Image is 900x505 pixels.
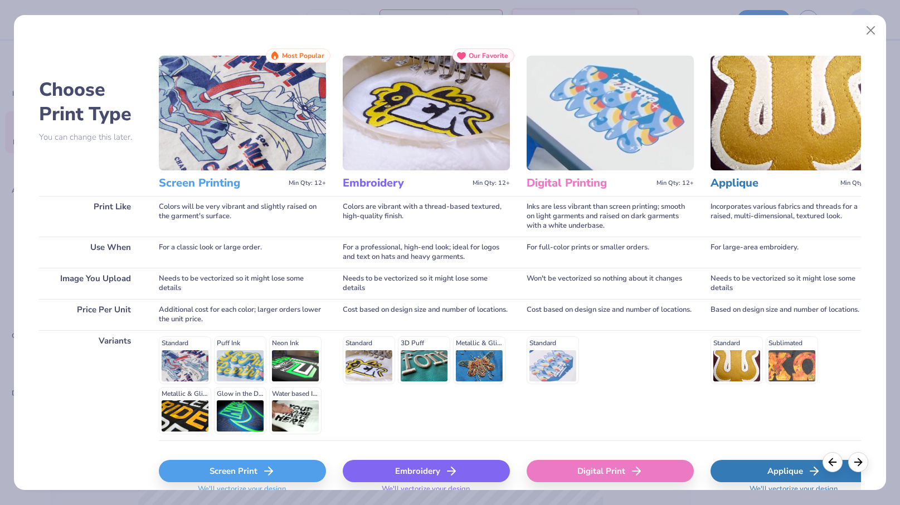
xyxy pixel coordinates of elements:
div: Based on design size and number of locations. [711,299,878,330]
h3: Applique [711,176,836,190]
p: You can change this later. [39,133,142,142]
div: For full-color prints or smaller orders. [527,237,694,268]
span: Min Qty: 12+ [289,179,326,187]
div: Cost based on design size and number of locations. [527,299,694,330]
div: Digital Print [527,460,694,482]
img: Screen Printing [159,56,326,170]
div: Use When [39,237,142,268]
img: Digital Printing [527,56,694,170]
div: Won't be vectorized so nothing about it changes [527,268,694,299]
div: Colors are vibrant with a thread-based textured, high-quality finish. [343,196,510,237]
div: For a classic look or large order. [159,237,326,268]
div: Embroidery [343,460,510,482]
button: Close [860,20,882,41]
div: Cost based on design size and number of locations. [343,299,510,330]
span: We'll vectorize your design. [745,484,844,501]
img: Embroidery [343,56,510,170]
span: Min Qty: 12+ [840,179,878,187]
div: Needs to be vectorized so it might lose some details [343,268,510,299]
div: Image You Upload [39,268,142,299]
div: Colors will be very vibrant and slightly raised on the garment's surface. [159,196,326,237]
div: Incorporates various fabrics and threads for a raised, multi-dimensional, textured look. [711,196,878,237]
div: Additional cost for each color; larger orders lower the unit price. [159,299,326,330]
span: Most Popular [282,52,324,60]
h2: Choose Print Type [39,77,142,126]
div: Screen Print [159,460,326,482]
h3: Embroidery [343,176,468,190]
div: For large-area embroidery. [711,237,878,268]
span: Our Favorite [469,52,508,60]
h3: Digital Printing [527,176,652,190]
div: Print Like [39,196,142,237]
span: Min Qty: 12+ [656,179,694,187]
span: We'll vectorize your design. [193,484,292,501]
h3: Screen Printing [159,176,284,190]
div: Variants [39,330,142,440]
div: Needs to be vectorized so it might lose some details [159,268,326,299]
span: We'll vectorize your design. [377,484,476,501]
div: Needs to be vectorized so it might lose some details [711,268,878,299]
div: For a professional, high-end look; ideal for logos and text on hats and heavy garments. [343,237,510,268]
div: Price Per Unit [39,299,142,330]
div: Applique [711,460,878,482]
img: Applique [711,56,878,170]
div: Inks are less vibrant than screen printing; smooth on light garments and raised on dark garments ... [527,196,694,237]
span: Min Qty: 12+ [473,179,510,187]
